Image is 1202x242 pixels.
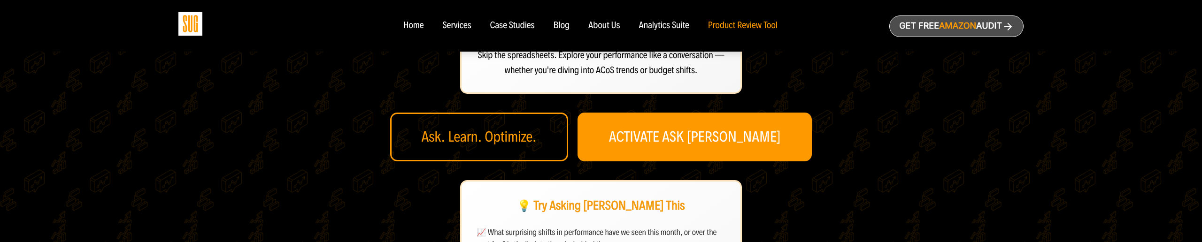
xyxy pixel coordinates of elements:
span: Amazon [939,21,976,31]
a: Case Studies [490,21,535,31]
span: Skip the spreadsheets. Explore your performance like a conversation — whether you're diving into ... [478,50,724,76]
div: Ask. Learn. Optimize. [390,113,568,161]
a: ACTIVATE ASK [PERSON_NAME] [578,113,812,161]
a: Services [442,21,471,31]
a: Product Review Tool [708,21,778,31]
span: 💡 Try Asking [PERSON_NAME] This [517,197,685,214]
a: About Us [588,21,620,31]
a: Blog [554,21,570,31]
a: Get freeAmazonAudit [889,15,1024,37]
img: Sug [178,12,202,36]
a: Analytics Suite [639,21,689,31]
a: Home [403,21,424,31]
